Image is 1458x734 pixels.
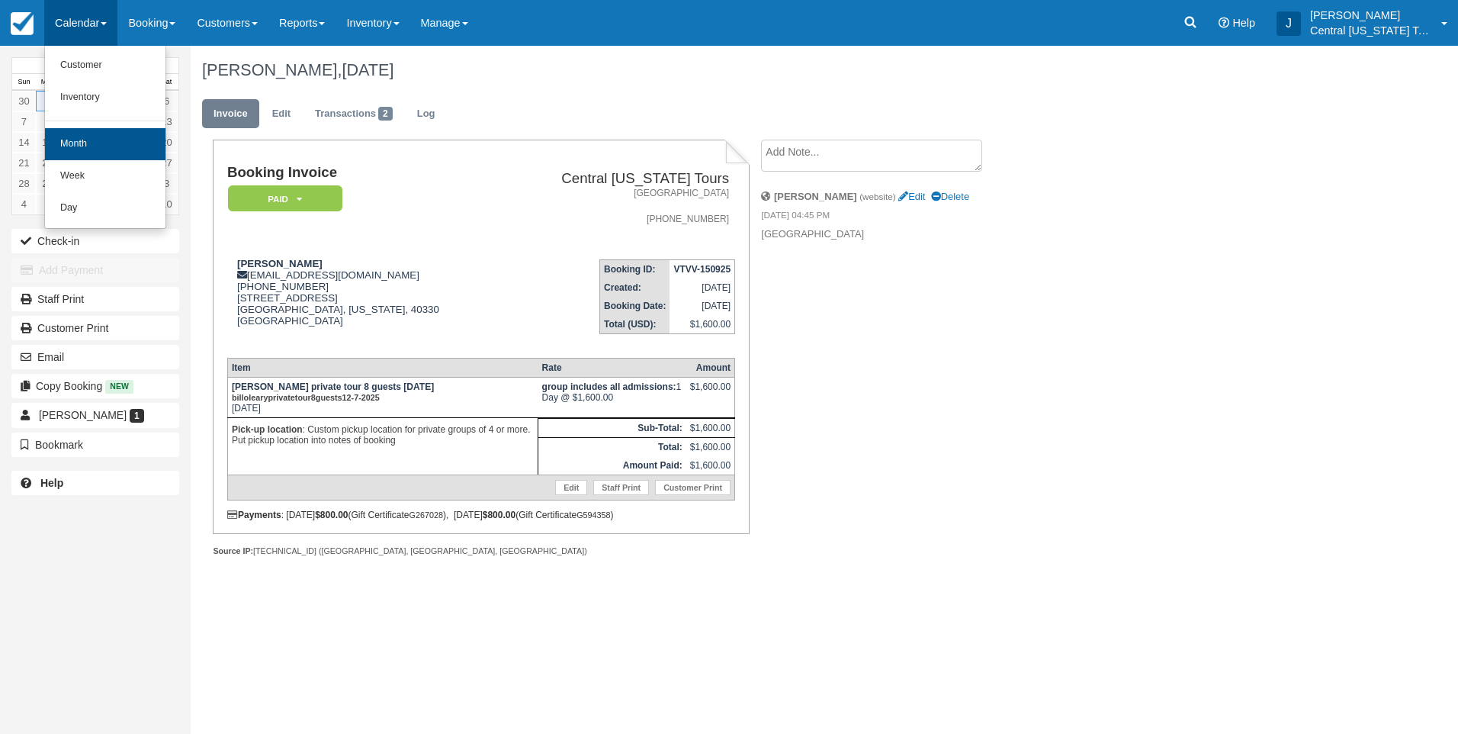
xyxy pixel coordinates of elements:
a: 15 [36,132,59,153]
a: Paid [227,185,337,213]
td: 1 Day @ $1,600.00 [538,377,686,417]
strong: Pick-up location [232,424,303,435]
a: 28 [12,173,36,194]
a: Edit [555,480,587,495]
th: Amount [686,358,735,377]
strong: Source IP: [213,546,253,555]
a: Edit [898,191,925,202]
a: Customer [45,50,165,82]
p: : Custom pickup location for private groups of 4 or more. Put pickup location into notes of booking [232,422,534,448]
a: Customer Print [655,480,731,495]
button: Email [11,345,179,369]
a: Delete [931,191,969,202]
a: Transactions2 [303,99,404,129]
td: [DATE] [670,278,734,297]
a: 10 [155,194,178,214]
a: Log [406,99,447,129]
th: Sun [12,74,36,91]
div: J [1277,11,1301,36]
th: Total (USD): [600,315,670,334]
address: [GEOGRAPHIC_DATA] [PHONE_NUMBER] [508,187,729,226]
button: Add Payment [11,258,179,282]
strong: [PERSON_NAME] [237,258,323,269]
a: 30 [12,91,36,111]
strong: group includes all admissions [542,381,676,392]
strong: $800.00 [483,510,515,520]
span: [DATE] [342,60,393,79]
h1: Booking Invoice [227,165,502,181]
div: $1,600.00 [690,381,731,404]
small: G267028 [409,510,443,520]
a: 22 [36,153,59,173]
a: Staff Print [11,287,179,311]
a: 4 [12,194,36,214]
p: [GEOGRAPHIC_DATA] [761,227,1018,242]
small: G594358 [576,510,610,520]
th: Created: [600,278,670,297]
span: New [105,380,133,393]
a: 3 [155,173,178,194]
a: Day [45,192,165,224]
a: 27 [155,153,178,173]
h2: Central [US_STATE] Tours [508,171,729,187]
strong: $800.00 [315,510,348,520]
a: 6 [155,91,178,111]
small: (website) [859,192,895,201]
a: Month [45,128,165,160]
strong: [PERSON_NAME] private tour 8 guests [DATE] [232,381,434,403]
a: Invoice [202,99,259,129]
p: [PERSON_NAME] [1310,8,1432,23]
span: 1 [130,409,144,423]
th: Booking ID: [600,260,670,279]
b: Help [40,477,63,489]
th: Mon [36,74,59,91]
a: 8 [36,111,59,132]
div: [TECHNICAL_ID] ([GEOGRAPHIC_DATA], [GEOGRAPHIC_DATA], [GEOGRAPHIC_DATA]) [213,546,749,557]
td: [DATE] [670,297,734,315]
button: Copy Booking New [11,374,179,398]
a: 21 [12,153,36,173]
a: 29 [36,173,59,194]
th: Rate [538,358,686,377]
h1: [PERSON_NAME], [202,61,1273,79]
span: Help [1232,17,1255,29]
p: Central [US_STATE] Tours [1310,23,1432,38]
td: [DATE] [227,377,538,417]
em: Paid [228,185,342,212]
strong: VTVV-150925 [673,264,731,275]
strong: Payments [227,510,281,520]
em: [DATE] 04:45 PM [761,209,1018,226]
button: Bookmark [11,433,179,457]
th: Item [227,358,538,377]
a: 14 [12,132,36,153]
td: $1,600.00 [686,437,735,456]
a: Customer Print [11,316,179,340]
a: Inventory [45,82,165,114]
a: Help [11,471,179,495]
a: 1 [36,91,59,111]
a: [PERSON_NAME] 1 [11,403,179,427]
td: $1,600.00 [686,456,735,475]
span: 2 [378,107,393,121]
a: 20 [155,132,178,153]
a: Week [45,160,165,192]
a: 13 [155,111,178,132]
th: Amount Paid: [538,456,686,475]
img: checkfront-main-nav-mini-logo.png [11,12,34,35]
td: $1,600.00 [670,315,734,334]
a: 7 [12,111,36,132]
a: Edit [261,99,302,129]
div: [EMAIL_ADDRESS][DOMAIN_NAME] [PHONE_NUMBER] [STREET_ADDRESS] [GEOGRAPHIC_DATA], [US_STATE], 40330... [227,258,502,346]
td: $1,600.00 [686,418,735,437]
small: billolearyprivatetour8guests12-7-2025 [232,393,380,402]
a: Staff Print [593,480,649,495]
i: Help [1219,18,1229,28]
span: [PERSON_NAME] [39,409,127,421]
strong: [PERSON_NAME] [774,191,857,202]
th: Sub-Total: [538,418,686,437]
button: Check-in [11,229,179,253]
th: Sat [155,74,178,91]
a: 5 [36,194,59,214]
th: Total: [538,437,686,456]
th: Booking Date: [600,297,670,315]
